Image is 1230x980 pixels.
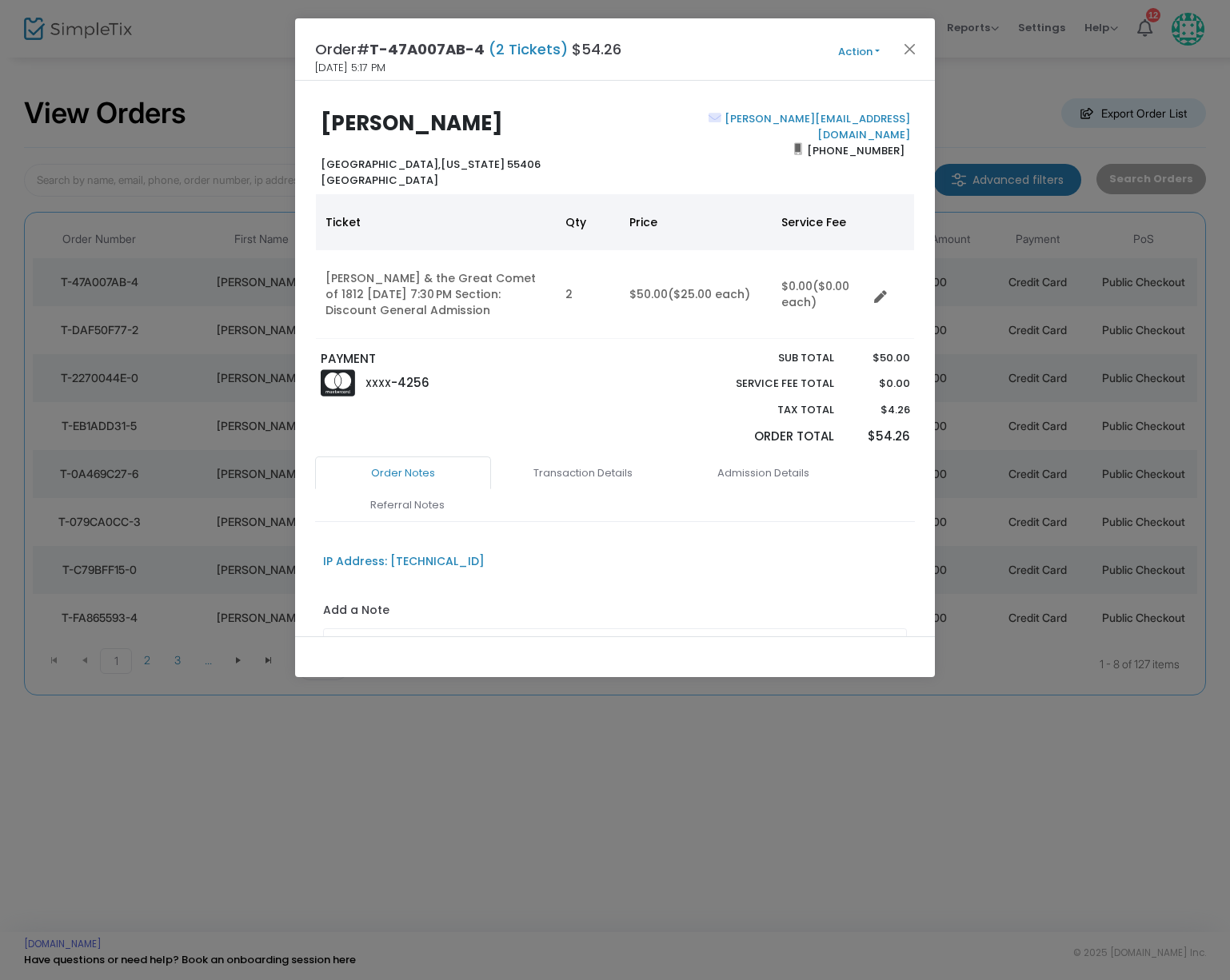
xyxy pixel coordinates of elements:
span: [GEOGRAPHIC_DATA], [321,157,441,172]
th: Service Fee [772,194,868,250]
td: 2 [556,250,620,339]
p: $0.00 [849,376,909,392]
span: [PHONE_NUMBER] [802,137,910,163]
span: ($0.00 each) [781,278,849,310]
div: IP Address: [TECHNICAL_ID] [323,553,485,570]
p: PAYMENT [321,350,608,368]
p: $4.26 [849,402,909,418]
span: XXXX [365,376,391,390]
p: Order Total [698,428,834,446]
span: -4256 [391,374,429,391]
p: Sub total [698,350,834,366]
button: Action [811,43,907,61]
a: Order Notes [315,456,491,490]
p: Service Fee Total [698,376,834,392]
a: Transaction Details [495,456,671,490]
span: [DATE] 5:17 PM [315,60,385,76]
a: Admission Details [675,456,851,490]
button: Close [900,38,921,59]
a: [PERSON_NAME][EMAIL_ADDRESS][DOMAIN_NAME] [721,111,910,142]
td: $50.00 [620,250,772,339]
td: [PERSON_NAME] & the Great Comet of 1812 [DATE] 7:30 PM Section: Discount General Admission [316,250,556,339]
label: Add a Note [323,602,389,623]
span: ($25.00 each) [668,286,750,302]
b: [PERSON_NAME] [321,109,503,137]
th: Price [620,194,772,250]
div: Data table [316,194,914,339]
th: Ticket [316,194,556,250]
th: Qty [556,194,620,250]
td: $0.00 [772,250,868,339]
p: Tax Total [698,402,834,418]
p: $54.26 [849,428,909,446]
span: (2 Tickets) [485,39,572,59]
h4: Order# $54.26 [315,38,621,60]
p: $50.00 [849,350,909,366]
span: T-47A007AB-4 [369,39,485,59]
a: Referral Notes [319,488,495,522]
b: [US_STATE] 55406 [GEOGRAPHIC_DATA] [321,157,541,188]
